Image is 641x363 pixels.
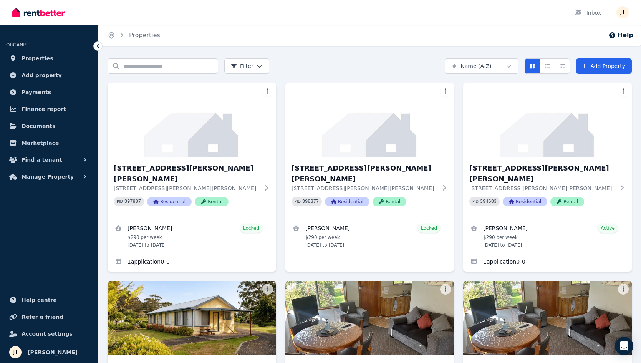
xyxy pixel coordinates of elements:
span: ORGANISE [6,42,30,48]
a: Finance report [6,101,92,117]
span: Residential [503,197,547,206]
span: Refer a friend [22,312,63,322]
span: Help centre [22,295,57,305]
span: Payments [22,88,51,97]
button: More options [618,86,629,97]
button: Name (A-Z) [445,58,518,74]
span: [PERSON_NAME] [28,348,78,357]
nav: Breadcrumb [98,25,169,46]
span: Name (A-Z) [460,62,492,70]
span: Rental [195,197,229,206]
img: 7/21 Andrew St, Strahan [463,281,632,355]
button: Find a tenant [6,152,92,167]
a: Account settings [6,326,92,341]
div: Open Intercom Messenger [615,337,633,355]
button: Card view [525,58,540,74]
div: Inbox [574,9,601,17]
img: Jamie Taylor [616,6,629,18]
img: Jamie Taylor [9,346,22,358]
div: View options [525,58,570,74]
button: More options [262,284,273,295]
code: 397887 [124,199,141,204]
span: Marketplace [22,138,59,148]
button: Manage Property [6,169,92,184]
a: Documents [6,118,92,134]
img: 2/21 Andrew St, Strahan [108,83,276,157]
button: Help [608,31,633,40]
a: Add property [6,68,92,83]
small: PID [295,199,301,204]
span: Residential [147,197,192,206]
p: [STREET_ADDRESS][PERSON_NAME][PERSON_NAME] [292,184,437,192]
a: Applications for 4/21 Andrew St, Strahan [463,253,632,272]
code: 398377 [302,199,319,204]
button: More options [440,284,451,295]
a: View details for Alexandre Flaschner [108,219,276,253]
img: 4/21 Andrew St, Strahan [463,83,632,157]
a: Marketplace [6,135,92,151]
button: More options [262,86,273,97]
button: Expanded list view [555,58,570,74]
button: More options [618,284,629,295]
span: Finance report [22,104,66,114]
a: Payments [6,85,92,100]
img: 3/21 Andrew St, Strahan [285,83,454,157]
p: [STREET_ADDRESS][PERSON_NAME][PERSON_NAME] [114,184,259,192]
a: View details for Dimity Williams [463,219,632,253]
span: Manage Property [22,172,74,181]
span: Find a tenant [22,155,62,164]
img: 5/21 Andrew St, Strahan [108,281,276,355]
a: 3/21 Andrew St, Strahan[STREET_ADDRESS][PERSON_NAME][PERSON_NAME][STREET_ADDRESS][PERSON_NAME][PE... [285,83,454,219]
h3: [STREET_ADDRESS][PERSON_NAME][PERSON_NAME] [469,163,615,184]
span: Filter [231,62,253,70]
button: More options [440,86,451,97]
span: Properties [22,54,53,63]
a: Applications for 2/21 Andrew St, Strahan [108,253,276,272]
a: 4/21 Andrew St, Strahan[STREET_ADDRESS][PERSON_NAME][PERSON_NAME][STREET_ADDRESS][PERSON_NAME][PE... [463,83,632,219]
h3: [STREET_ADDRESS][PERSON_NAME][PERSON_NAME] [292,163,437,184]
p: [STREET_ADDRESS][PERSON_NAME][PERSON_NAME] [469,184,615,192]
a: Add Property [576,58,632,74]
span: Account settings [22,329,73,338]
code: 394683 [480,199,497,204]
a: Refer a friend [6,309,92,325]
span: Documents [22,121,56,131]
small: PID [117,199,123,204]
span: Rental [550,197,584,206]
span: Rental [373,197,406,206]
a: View details for Kineta Tatnell [285,219,454,253]
img: RentBetter [12,7,65,18]
h3: [STREET_ADDRESS][PERSON_NAME][PERSON_NAME] [114,163,259,184]
img: 6/21 Andrew St, Strahan [285,281,454,355]
button: Compact list view [540,58,555,74]
a: 2/21 Andrew St, Strahan[STREET_ADDRESS][PERSON_NAME][PERSON_NAME][STREET_ADDRESS][PERSON_NAME][PE... [108,83,276,219]
span: Residential [325,197,369,206]
a: Help centre [6,292,92,308]
a: Properties [129,31,160,39]
small: PID [472,199,479,204]
button: Filter [224,58,269,74]
span: Add property [22,71,62,80]
a: Properties [6,51,92,66]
